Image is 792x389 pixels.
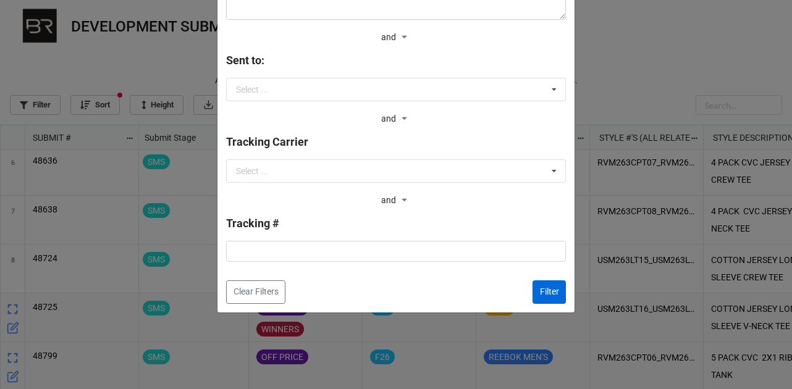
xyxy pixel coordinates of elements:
div: and [381,110,411,128]
label: Tracking # [226,215,279,232]
div: Select ... [236,167,268,175]
button: Clear Filters [226,280,285,304]
label: Sent to: [226,52,264,69]
div: and [381,28,411,47]
label: Tracking Carrier [226,133,308,151]
div: Select ... [236,85,268,94]
div: and [381,191,411,210]
button: Filter [533,280,566,304]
